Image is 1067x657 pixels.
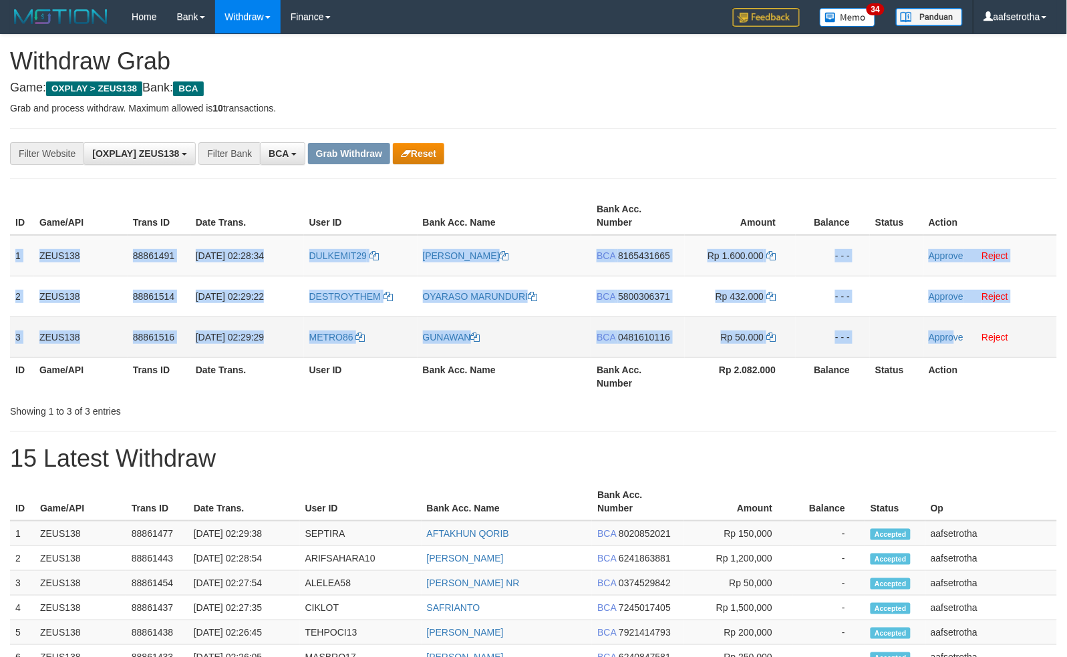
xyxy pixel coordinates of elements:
span: Accepted [871,578,911,590]
span: DULKEMIT29 [309,250,367,261]
th: Game/API [35,483,126,521]
a: Approve [929,291,963,302]
td: Rp 1,500,000 [683,596,792,620]
td: 1 [10,521,35,546]
span: DESTROYTHEM [309,291,381,302]
h4: Game: Bank: [10,81,1057,95]
td: [DATE] 02:27:54 [188,571,300,596]
td: TEHPOCI13 [300,620,422,645]
th: Balance [796,197,870,235]
td: Rp 200,000 [683,620,792,645]
td: 4 [10,596,35,620]
p: Grab and process withdraw. Maximum allowed is transactions. [10,101,1057,115]
div: Filter Bank [198,142,260,165]
span: [DATE] 02:28:34 [196,250,264,261]
th: Balance [796,357,870,395]
div: Filter Website [10,142,84,165]
a: OYARASO MARUNDURI [423,291,538,302]
th: ID [10,483,35,521]
th: Status [865,483,925,521]
td: - [792,620,865,645]
h1: Withdraw Grab [10,48,1057,75]
button: Reset [393,143,444,164]
span: BCA [269,148,289,159]
span: 88861514 [133,291,174,302]
a: Copy 1600000 to clipboard [766,250,776,261]
a: Approve [929,250,963,261]
a: GUNAWAN [423,332,480,343]
th: Bank Acc. Number [592,483,683,521]
span: Copy 7921414793 to clipboard [619,627,671,638]
td: 88861438 [126,620,188,645]
td: ZEUS138 [34,316,128,357]
span: OXPLAY > ZEUS138 [46,81,142,96]
td: [DATE] 02:26:45 [188,620,300,645]
img: Feedback.jpg [733,8,800,27]
span: BCA [597,602,616,613]
a: Reject [982,291,1009,302]
span: BCA [597,627,616,638]
span: [DATE] 02:29:22 [196,291,264,302]
td: ZEUS138 [35,596,126,620]
th: Op [925,483,1057,521]
td: - [792,596,865,620]
a: METRO86 [309,332,365,343]
td: CIKLOT [300,596,422,620]
td: ZEUS138 [35,521,126,546]
span: Accepted [871,529,911,540]
span: Copy 6241863881 to clipboard [619,553,671,564]
a: [PERSON_NAME] [423,250,509,261]
img: Button%20Memo.svg [820,8,876,27]
span: BCA [597,250,615,261]
a: [PERSON_NAME] [427,627,504,638]
button: BCA [260,142,305,165]
td: 88861437 [126,596,188,620]
th: Bank Acc. Name [418,357,592,395]
td: 1 [10,235,34,276]
span: 88861516 [133,332,174,343]
td: 88861454 [126,571,188,596]
th: User ID [300,483,422,521]
span: Rp 50.000 [721,332,764,343]
span: Rp 1.600.000 [708,250,764,261]
th: Date Trans. [190,357,304,395]
span: Copy 0481610116 to clipboard [618,332,670,343]
a: [PERSON_NAME] NR [427,578,520,588]
td: Rp 1,200,000 [683,546,792,571]
th: User ID [304,197,418,235]
span: BCA [597,528,616,539]
td: [DATE] 02:29:38 [188,521,300,546]
strong: 10 [212,103,223,114]
td: SEPTIRA [300,521,422,546]
span: BCA [597,553,616,564]
th: Action [923,197,1057,235]
span: [DATE] 02:29:29 [196,332,264,343]
a: SAFRIANTO [427,602,480,613]
td: 3 [10,571,35,596]
th: Status [870,197,923,235]
td: - - - [796,276,870,316]
td: - [792,521,865,546]
span: Accepted [871,628,911,639]
span: Copy 0374529842 to clipboard [619,578,671,588]
td: ZEUS138 [35,546,126,571]
td: 3 [10,316,34,357]
th: Trans ID [128,197,190,235]
span: 34 [867,3,885,15]
th: Bank Acc. Name [418,197,592,235]
td: Rp 150,000 [683,521,792,546]
a: [PERSON_NAME] [427,553,504,564]
span: [OXPLAY] ZEUS138 [92,148,179,159]
th: Status [870,357,923,395]
img: panduan.png [896,8,963,26]
button: Grab Withdraw [308,143,390,164]
th: Rp 2.082.000 [685,357,796,395]
th: ID [10,357,34,395]
th: ID [10,197,34,235]
th: Bank Acc. Name [422,483,593,521]
img: MOTION_logo.png [10,7,112,27]
th: Date Trans. [190,197,304,235]
span: BCA [173,81,203,96]
td: - - - [796,316,870,357]
a: Reject [982,250,1009,261]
